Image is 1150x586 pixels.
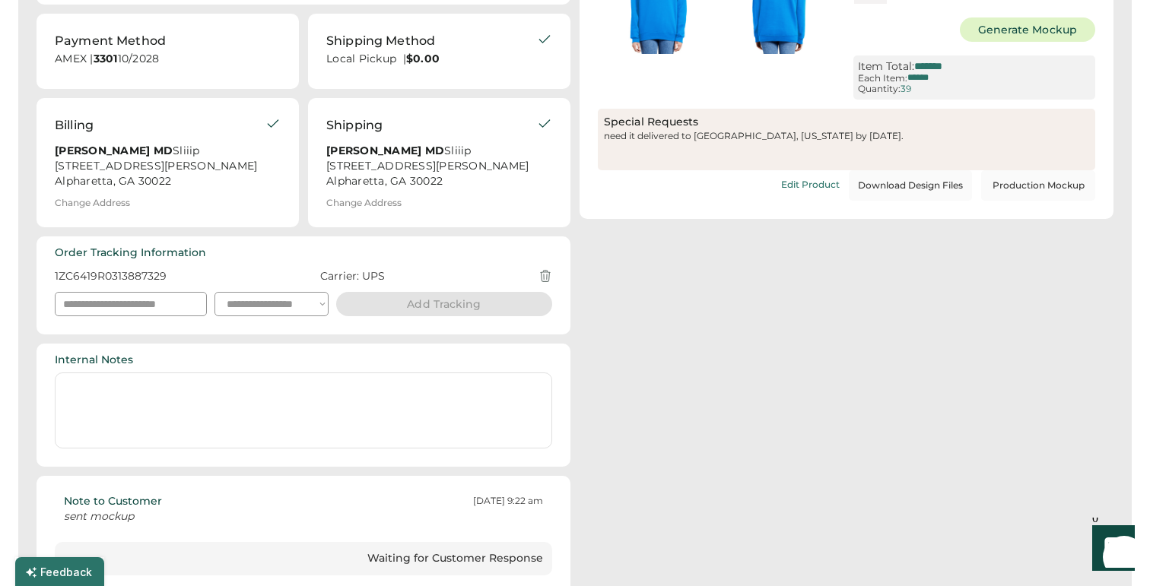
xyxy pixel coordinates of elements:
[55,32,166,50] div: Payment Method
[55,116,94,135] div: Billing
[858,60,914,73] div: Item Total:
[336,292,552,316] button: Add Tracking
[320,269,385,284] div: Carrier: UPS
[604,115,1089,130] div: Special Requests
[981,170,1095,201] button: Production Mockup
[406,52,440,65] strong: $0.00
[367,551,543,566] div: Waiting for Customer Response
[326,198,402,208] div: Change Address
[326,116,383,135] div: Shipping
[55,144,173,157] strong: [PERSON_NAME] MD
[55,52,281,71] div: AMEX | 10/2028
[1078,518,1143,583] iframe: Front Chat
[94,52,118,65] strong: 3301
[55,269,167,284] div: 1ZC6419R0313887329
[604,130,1089,164] div: need it delivered to [GEOGRAPHIC_DATA], [US_STATE] by [DATE].
[901,84,911,94] div: 39
[960,17,1096,42] button: Generate Mockup
[64,509,543,524] div: sent mockup
[849,170,972,201] button: Download Design Files
[858,84,901,94] div: Quantity:
[55,353,133,368] div: Internal Notes
[326,52,537,67] div: Local Pickup |
[781,179,840,190] div: Edit Product
[55,144,265,189] div: Sliiip [STREET_ADDRESS][PERSON_NAME] Alpharetta, GA 30022
[858,73,907,84] div: Each Item:
[55,198,130,208] div: Change Address
[326,144,444,157] strong: [PERSON_NAME] MD
[473,495,543,508] div: [DATE] 9:22 am
[64,494,162,509] div: Note to Customer
[326,32,435,50] div: Shipping Method
[326,144,537,189] div: Sliiip [STREET_ADDRESS][PERSON_NAME] Alpharetta, GA 30022
[55,245,206,261] div: Order Tracking Information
